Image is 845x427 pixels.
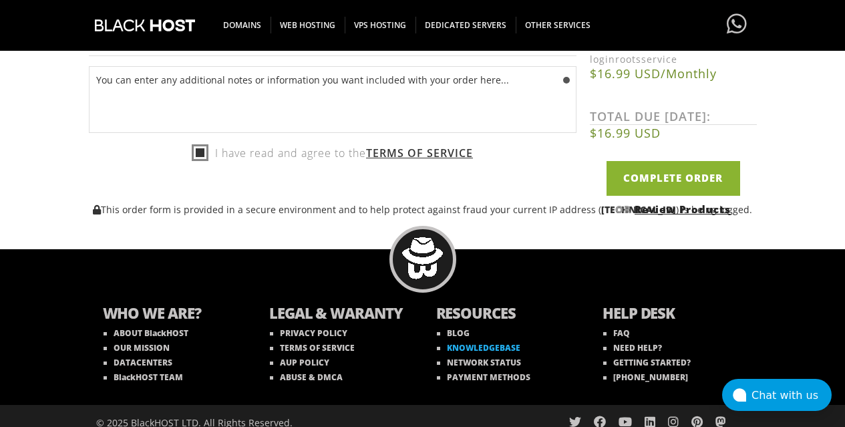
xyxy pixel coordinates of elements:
[603,303,743,326] b: HELP DESK
[345,17,416,33] span: VPS HOSTING
[192,143,473,163] label: I have read and agree to the
[603,342,662,353] a: NEED HELP?
[590,108,757,125] label: TOTAL DUE [DATE]:
[104,372,183,383] a: BlackHOST TEAM
[89,203,757,216] p: This order form is provided in a secure environment and to help protect against fraud your curren...
[270,327,347,339] a: PRIVACY POLICY
[436,303,576,326] b: RESOURCES
[366,146,473,160] a: Terms of Service
[437,372,530,383] a: PAYMENT METHODS
[89,66,576,133] textarea: You can enter any additional notes or information you want included with your order here...
[635,202,731,216] a: Review Products
[104,342,170,353] a: OUR MISSION
[607,161,740,195] input: Complete Order
[603,327,630,339] a: FAQ
[103,303,243,326] b: WHO WE ARE?
[104,357,172,368] a: DATACENTERS
[104,327,188,339] a: ABOUT BlackHOST
[437,342,520,353] a: KNOWLEDGEBASE
[603,372,688,383] a: [PHONE_NUMBER]
[270,372,343,383] a: ABUSE & DMCA
[603,357,691,368] a: GETTING STARTED?
[437,357,521,368] a: NETWORK STATUS
[590,202,757,216] div: OR
[270,357,329,368] a: AUP POLICY
[401,237,444,279] img: BlackHOST mascont, Blacky.
[415,17,516,33] span: DEDICATED SERVERS
[214,17,271,33] span: DOMAINS
[751,389,832,402] div: Chat with us
[590,65,757,82] b: $16.99 USD/Monthly
[271,17,345,33] span: WEB HOSTING
[437,327,470,339] a: BLOG
[722,379,832,411] button: Chat with us
[590,125,757,141] b: $16.99 USD
[516,17,600,33] span: OTHER SERVICES
[590,40,757,65] label: UNM 2 vCores - loginrootsservice
[270,342,355,353] a: TERMS OF SERVICE
[269,303,409,326] b: LEGAL & WARANTY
